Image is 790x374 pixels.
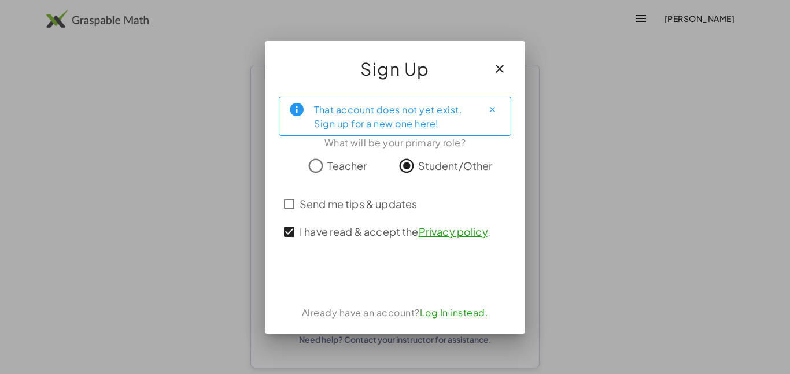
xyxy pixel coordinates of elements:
span: Teacher [327,158,367,173]
span: I have read & accept the . [300,224,490,239]
div: What will be your primary role? [279,136,511,150]
span: Student/Other [418,158,493,173]
div: Already have an account? [279,306,511,320]
a: Log In instead. [420,306,489,319]
iframe: Sign in with Google Button [331,263,459,288]
div: That account does not yet exist. Sign up for a new one here! [314,102,474,131]
span: Send me tips & updates [300,196,417,212]
span: Sign Up [360,55,430,83]
a: Privacy policy [419,225,488,238]
button: Close [483,101,501,119]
